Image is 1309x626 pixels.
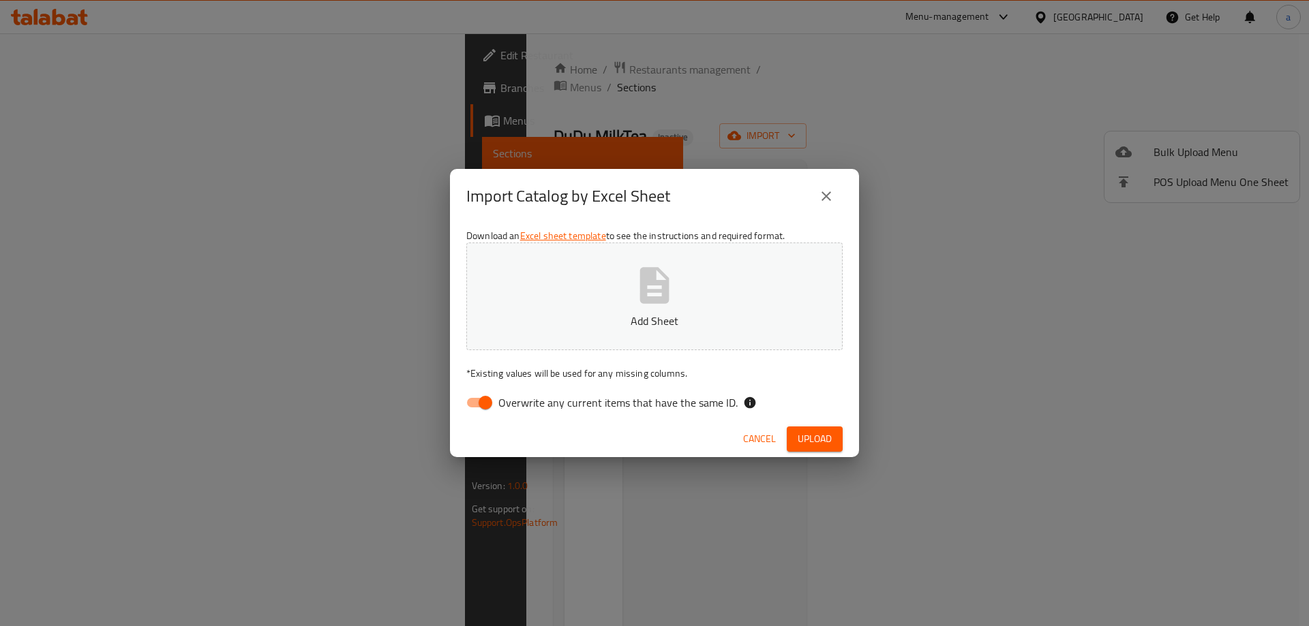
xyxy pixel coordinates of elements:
p: Add Sheet [487,313,822,329]
span: Upload [798,431,832,448]
p: Existing values will be used for any missing columns. [466,366,843,380]
span: Overwrite any current items that have the same ID. [498,394,738,411]
button: Cancel [738,426,781,452]
div: Download an to see the instructions and required format. [450,223,859,421]
span: Cancel [743,431,776,448]
button: Upload [787,426,843,452]
h2: Import Catalog by Excel Sheet [466,185,670,207]
a: Excel sheet template [520,227,606,245]
svg: If the overwrite option isn't selected, then the items that match an existing ID will be ignored ... [743,396,757,409]
button: close [810,180,843,213]
button: Add Sheet [466,242,843,350]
